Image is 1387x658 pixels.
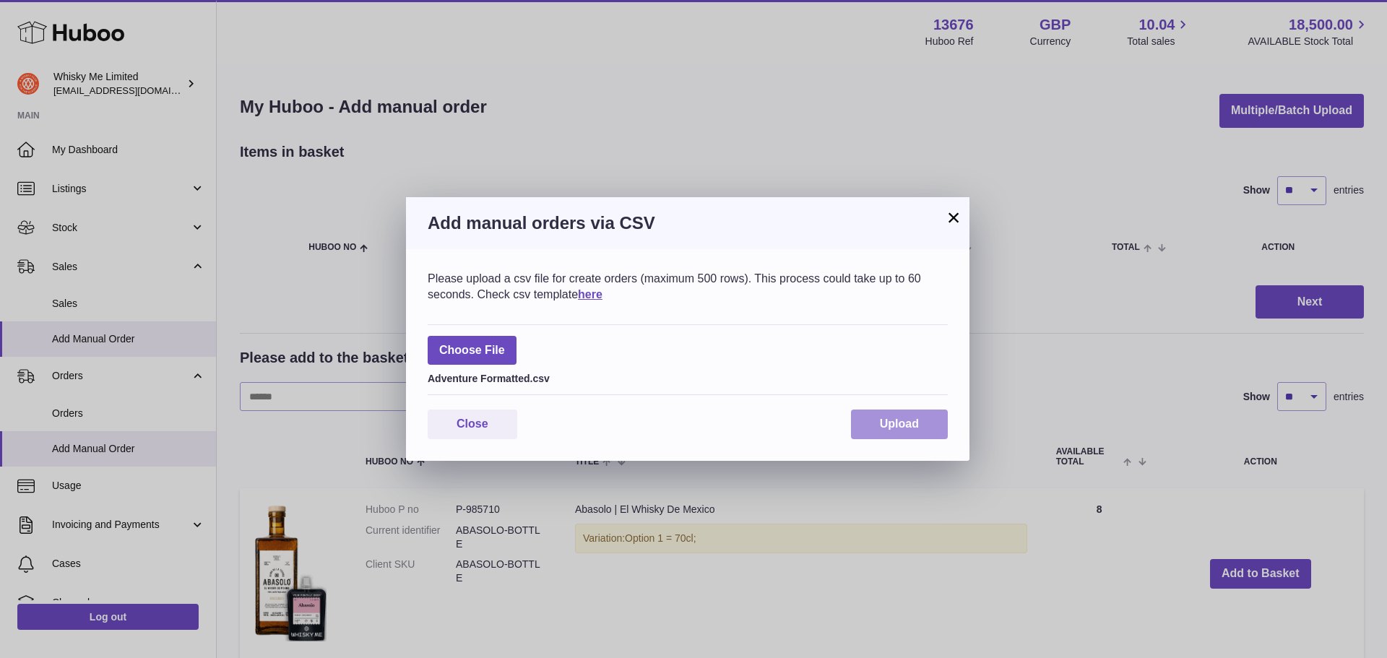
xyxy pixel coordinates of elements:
[945,209,962,226] button: ×
[851,410,948,439] button: Upload
[880,417,919,430] span: Upload
[428,212,948,235] h3: Add manual orders via CSV
[457,417,488,430] span: Close
[428,271,948,302] div: Please upload a csv file for create orders (maximum 500 rows). This process could take up to 60 s...
[578,288,602,300] a: here
[428,368,948,386] div: Adventure Formatted.csv
[428,410,517,439] button: Close
[428,336,517,365] span: Choose File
